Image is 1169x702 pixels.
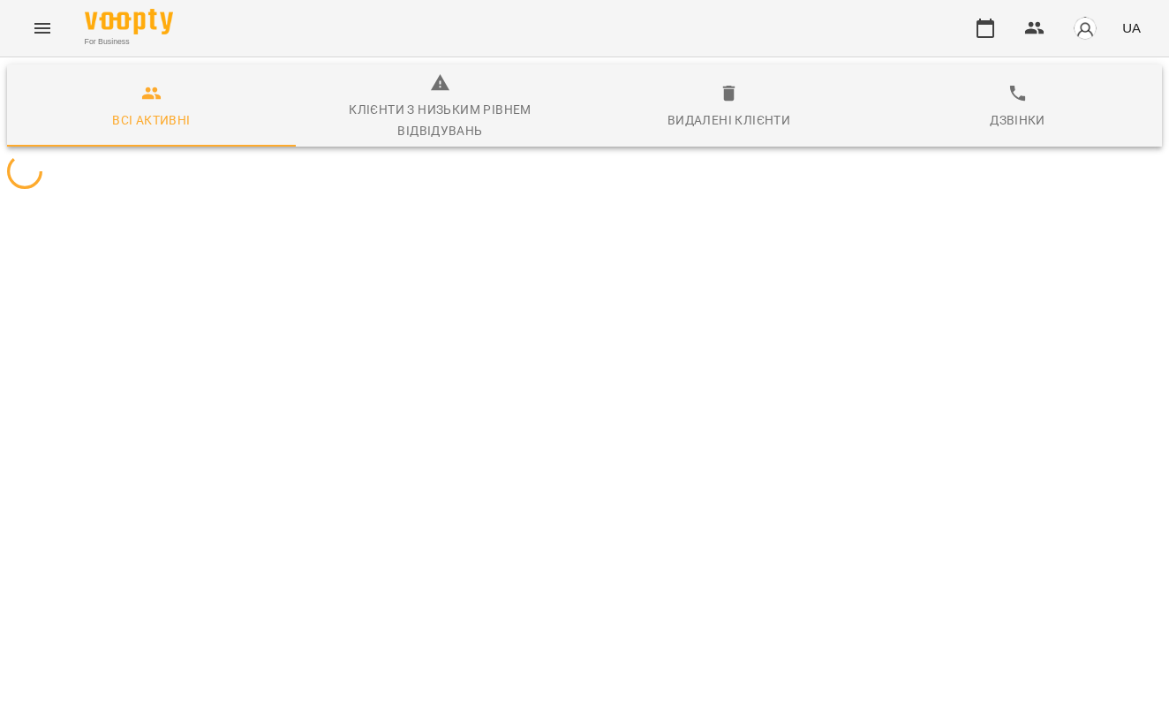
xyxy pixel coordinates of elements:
span: For Business [85,36,173,48]
div: Клієнти з низьким рівнем відвідувань [306,99,574,141]
img: Voopty Logo [85,9,173,34]
div: Видалені клієнти [667,109,790,131]
span: UA [1122,19,1141,37]
div: Дзвінки [990,109,1045,131]
button: Menu [21,7,64,49]
button: UA [1115,11,1148,44]
div: Всі активні [112,109,190,131]
img: avatar_s.png [1073,16,1097,41]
